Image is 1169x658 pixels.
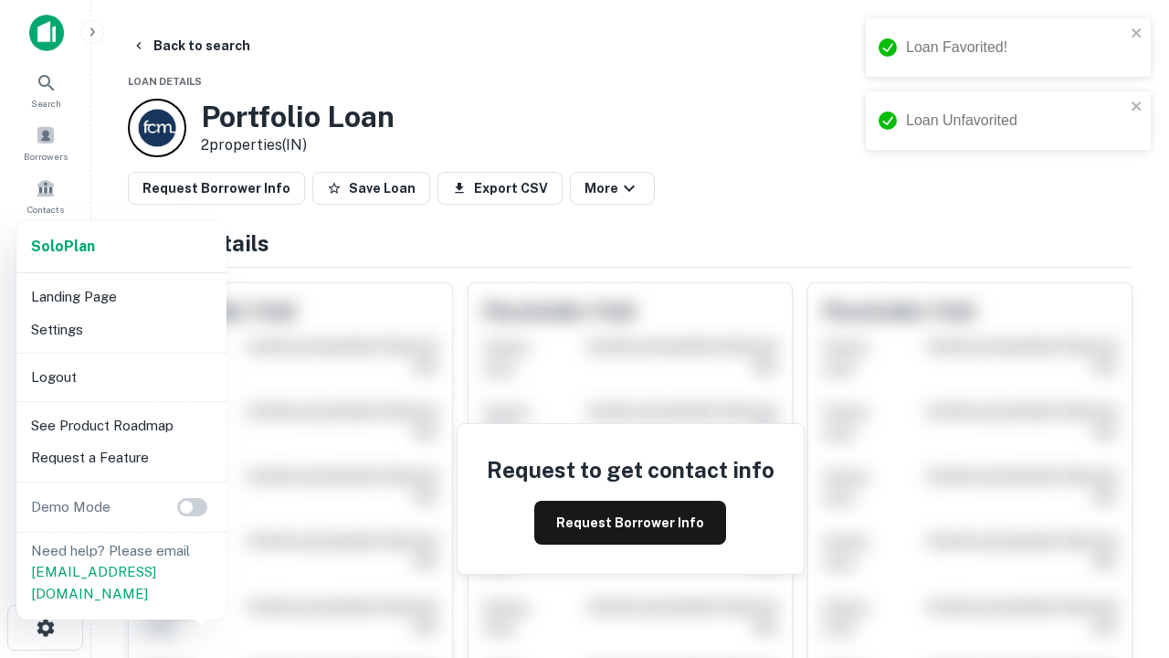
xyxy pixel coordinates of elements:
div: Loan Favorited! [906,37,1125,58]
p: Need help? Please email [31,540,212,605]
div: Loan Unfavorited [906,110,1125,132]
a: [EMAIL_ADDRESS][DOMAIN_NAME] [31,564,156,601]
li: Request a Feature [24,441,219,474]
li: Landing Page [24,281,219,313]
button: close [1131,26,1143,43]
li: See Product Roadmap [24,409,219,442]
iframe: Chat Widget [1078,512,1169,600]
strong: Solo Plan [31,238,95,255]
button: close [1131,99,1143,116]
a: SoloPlan [31,236,95,258]
li: Settings [24,313,219,346]
p: Demo Mode [24,496,118,518]
li: Logout [24,361,219,394]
